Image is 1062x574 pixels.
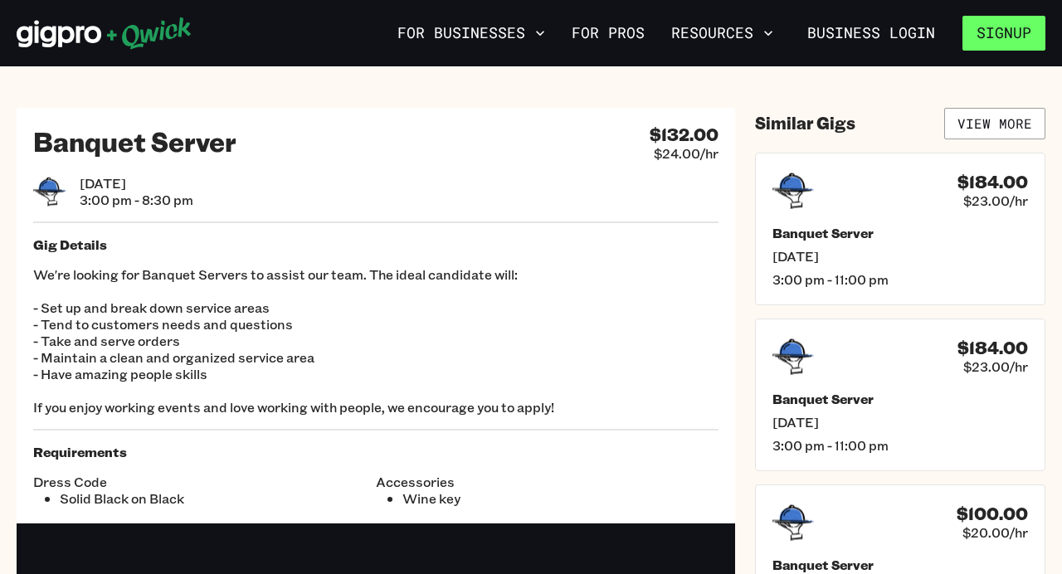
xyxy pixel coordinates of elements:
[772,248,1028,265] span: [DATE]
[80,192,193,208] span: 3:00 pm - 8:30 pm
[391,19,552,47] button: For Businesses
[376,474,719,490] span: Accessories
[80,175,193,192] span: [DATE]
[755,319,1045,471] a: $184.00$23.00/hrBanquet Server[DATE]3:00 pm - 11:00 pm
[944,108,1045,139] a: View More
[33,236,719,253] h5: Gig Details
[772,437,1028,454] span: 3:00 pm - 11:00 pm
[963,358,1028,375] span: $23.00/hr
[755,153,1045,305] a: $184.00$23.00/hrBanquet Server[DATE]3:00 pm - 11:00 pm
[402,490,719,507] li: Wine key
[33,124,236,158] h2: Banquet Server
[33,444,719,460] h5: Requirements
[565,19,651,47] a: For Pros
[665,19,780,47] button: Resources
[963,192,1028,209] span: $23.00/hr
[650,124,719,145] h4: $132.00
[772,225,1028,241] h5: Banquet Server
[772,271,1028,288] span: 3:00 pm - 11:00 pm
[793,16,949,51] a: Business Login
[772,414,1028,430] span: [DATE]
[755,113,855,134] h4: Similar Gigs
[33,474,376,490] span: Dress Code
[957,503,1028,524] h4: $100.00
[654,145,719,162] span: $24.00/hr
[957,338,1028,358] h4: $184.00
[962,16,1045,51] button: Signup
[772,557,1028,573] h5: Banquet Server
[60,490,376,507] li: Solid Black on Black
[957,172,1028,192] h4: $184.00
[962,524,1028,541] span: $20.00/hr
[33,266,719,416] p: We're looking for Banquet Servers to assist our team. The ideal candidate will: - Set up and brea...
[772,391,1028,407] h5: Banquet Server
